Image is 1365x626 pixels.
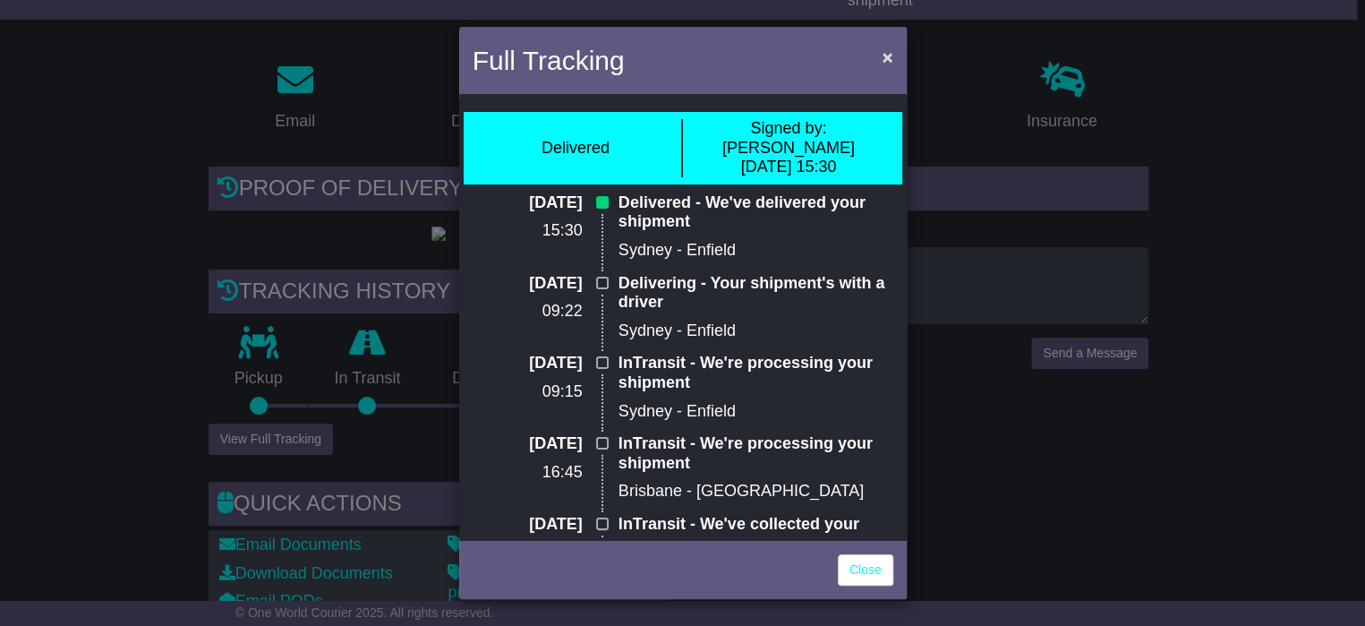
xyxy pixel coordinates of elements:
[838,554,893,586] a: Close
[619,193,893,232] p: Delivered - We've delivered your shipment
[473,354,583,373] p: [DATE]
[873,39,901,75] button: Close
[542,139,610,159] div: Delivered
[882,47,892,67] span: ×
[619,354,893,392] p: InTransit - We're processing your shipment
[473,274,583,294] p: [DATE]
[473,463,583,483] p: 16:45
[619,402,893,422] p: Sydney - Enfield
[473,40,625,81] h4: Full Tracking
[619,322,893,341] p: Sydney - Enfield
[473,434,583,454] p: [DATE]
[619,241,893,261] p: Sydney - Enfield
[473,302,583,322] p: 09:22
[619,434,893,473] p: InTransit - We're processing your shipment
[692,119,886,177] div: [PERSON_NAME] [DATE] 15:30
[473,515,583,535] p: [DATE]
[473,221,583,241] p: 15:30
[750,119,826,137] span: Signed by:
[619,274,893,313] p: Delivering - Your shipment's with a driver
[619,515,893,553] p: InTransit - We've collected your shipment
[473,382,583,402] p: 09:15
[473,193,583,213] p: [DATE]
[619,482,893,502] p: Brisbane - [GEOGRAPHIC_DATA]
